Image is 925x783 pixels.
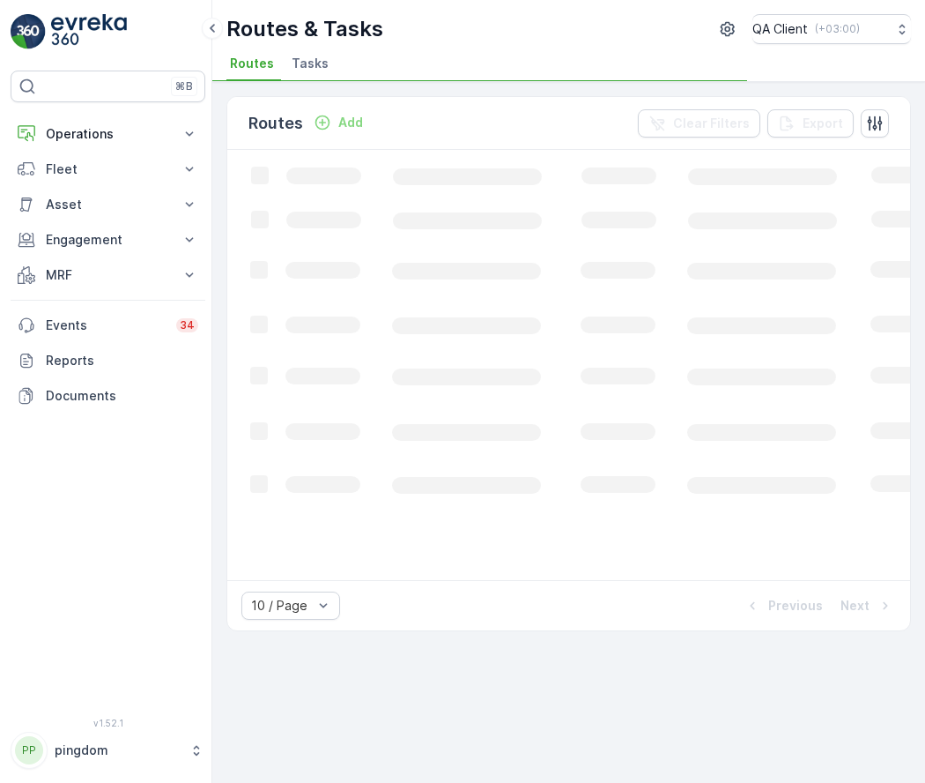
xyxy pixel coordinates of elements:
[768,597,823,615] p: Previous
[46,266,170,284] p: MRF
[46,387,198,405] p: Documents
[46,160,170,178] p: Fleet
[11,732,205,769] button: PPpingdom
[11,718,205,728] span: v 1.52.1
[46,231,170,249] p: Engagement
[15,736,43,764] div: PP
[767,109,854,138] button: Export
[11,308,205,343] a: Events34
[11,378,205,414] a: Documents
[230,55,274,72] span: Routes
[803,115,843,132] p: Export
[11,14,46,49] img: logo
[46,196,170,213] p: Asset
[11,116,205,152] button: Operations
[51,14,127,49] img: logo_light-DOdMpM7g.png
[752,20,808,38] p: QA Client
[46,317,166,334] p: Events
[815,22,860,36] p: ( +03:00 )
[248,111,303,136] p: Routes
[11,257,205,293] button: MRF
[55,742,181,759] p: pingdom
[226,15,383,43] p: Routes & Tasks
[46,352,198,369] p: Reports
[839,595,896,616] button: Next
[742,595,825,616] button: Previous
[673,115,750,132] p: Clear Filters
[11,187,205,222] button: Asset
[307,112,370,133] button: Add
[11,152,205,187] button: Fleet
[292,55,329,72] span: Tasks
[638,109,760,138] button: Clear Filters
[180,318,195,332] p: 34
[11,222,205,257] button: Engagement
[46,125,170,143] p: Operations
[175,79,193,93] p: ⌘B
[338,114,363,131] p: Add
[840,597,869,615] p: Next
[752,14,911,44] button: QA Client(+03:00)
[11,343,205,378] a: Reports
